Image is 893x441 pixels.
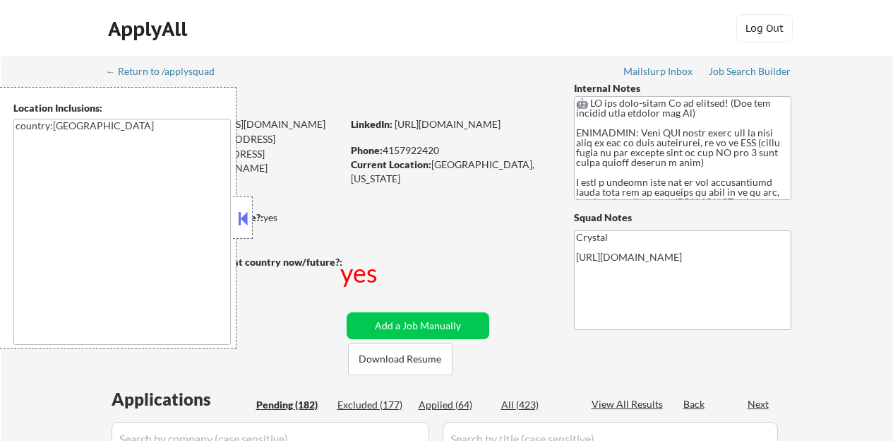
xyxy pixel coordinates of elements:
[709,66,791,76] div: Job Search Builder
[395,118,501,130] a: [URL][DOMAIN_NAME]
[106,66,228,76] div: ← Return to /applysquad
[106,66,228,80] a: ← Return to /applysquad
[623,66,694,76] div: Mailslurp Inbox
[351,144,383,156] strong: Phone:
[574,81,791,95] div: Internal Notes
[13,101,231,115] div: Location Inclusions:
[351,143,551,158] div: 4157922420
[351,118,392,130] strong: LinkedIn:
[256,398,327,412] div: Pending (182)
[347,312,489,339] button: Add a Job Manually
[501,398,572,412] div: All (423)
[574,211,791,225] div: Squad Notes
[340,255,380,290] div: yes
[351,158,551,185] div: [GEOGRAPHIC_DATA], [US_STATE]
[337,398,408,412] div: Excluded (177)
[592,397,667,411] div: View All Results
[709,66,791,80] a: Job Search Builder
[683,397,706,411] div: Back
[748,397,770,411] div: Next
[112,391,251,408] div: Applications
[351,158,431,170] strong: Current Location:
[623,66,694,80] a: Mailslurp Inbox
[108,17,191,41] div: ApplyAll
[348,343,453,375] button: Download Resume
[736,14,793,42] button: Log Out
[419,398,489,412] div: Applied (64)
